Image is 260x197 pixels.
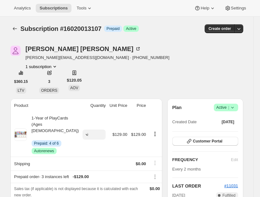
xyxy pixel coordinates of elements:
span: Create order [208,26,231,31]
span: Subscriptions [40,6,68,11]
th: Shipping [10,157,81,171]
span: $120.05 [67,77,82,84]
th: Product [10,99,81,113]
span: [DATE] [222,119,234,125]
button: Customer Portal [172,137,238,146]
button: Product actions [150,130,160,137]
span: Karim Diallo [10,46,21,56]
span: $360.15 [14,79,28,84]
button: Product actions [26,63,58,70]
button: Tools [73,4,96,13]
h2: FREQUENCY [172,157,231,163]
span: $0.00 [150,186,160,191]
button: Create order [205,24,235,33]
span: $129.00 [113,132,127,137]
button: Subscriptions [36,4,71,13]
span: $0.00 [136,161,146,166]
button: Subscriptions [10,24,19,33]
span: ORDERS [41,88,57,93]
div: Prepaid order - 3 instances left [14,174,146,180]
span: AOV [70,86,78,90]
span: Prepaid: 4 of 6 [34,141,59,146]
span: Created Date [172,119,197,125]
span: Help [201,6,209,11]
button: $360.15 [10,77,32,86]
div: 1-Year of PlayCards (Ages [DEMOGRAPHIC_DATA]) [27,115,79,154]
span: Every 2 months [172,167,201,171]
span: Subscription #16020013107 [21,25,102,32]
th: Unit Price [108,99,129,113]
button: Help [190,4,219,13]
span: Autorenews [34,148,54,154]
button: 3 [44,77,54,86]
div: [PERSON_NAME] [PERSON_NAME] [26,46,141,52]
span: Active [126,26,136,31]
th: Quantity [81,99,108,113]
h2: LAST ORDER [172,183,225,189]
span: LTV [18,88,24,93]
span: | [228,105,229,110]
span: Prepaid [107,26,120,31]
span: Active [216,104,236,111]
span: Tools [77,6,86,11]
span: [PERSON_NAME][EMAIL_ADDRESS][DOMAIN_NAME] · [PHONE_NUMBER] [26,55,170,61]
button: Shipping actions [150,159,160,166]
button: Settings [221,4,250,13]
span: - $129.00 [73,174,89,180]
span: Settings [231,6,246,11]
button: Analytics [10,4,34,13]
button: [DATE] [218,118,238,126]
th: Price [129,99,148,113]
a: #11031 [224,183,238,188]
span: $129.00 [131,132,146,137]
span: Customer Portal [193,139,222,144]
span: 3 [48,79,50,84]
span: Analytics [14,6,31,11]
h2: Plan [172,104,182,111]
button: #11031 [224,183,238,189]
